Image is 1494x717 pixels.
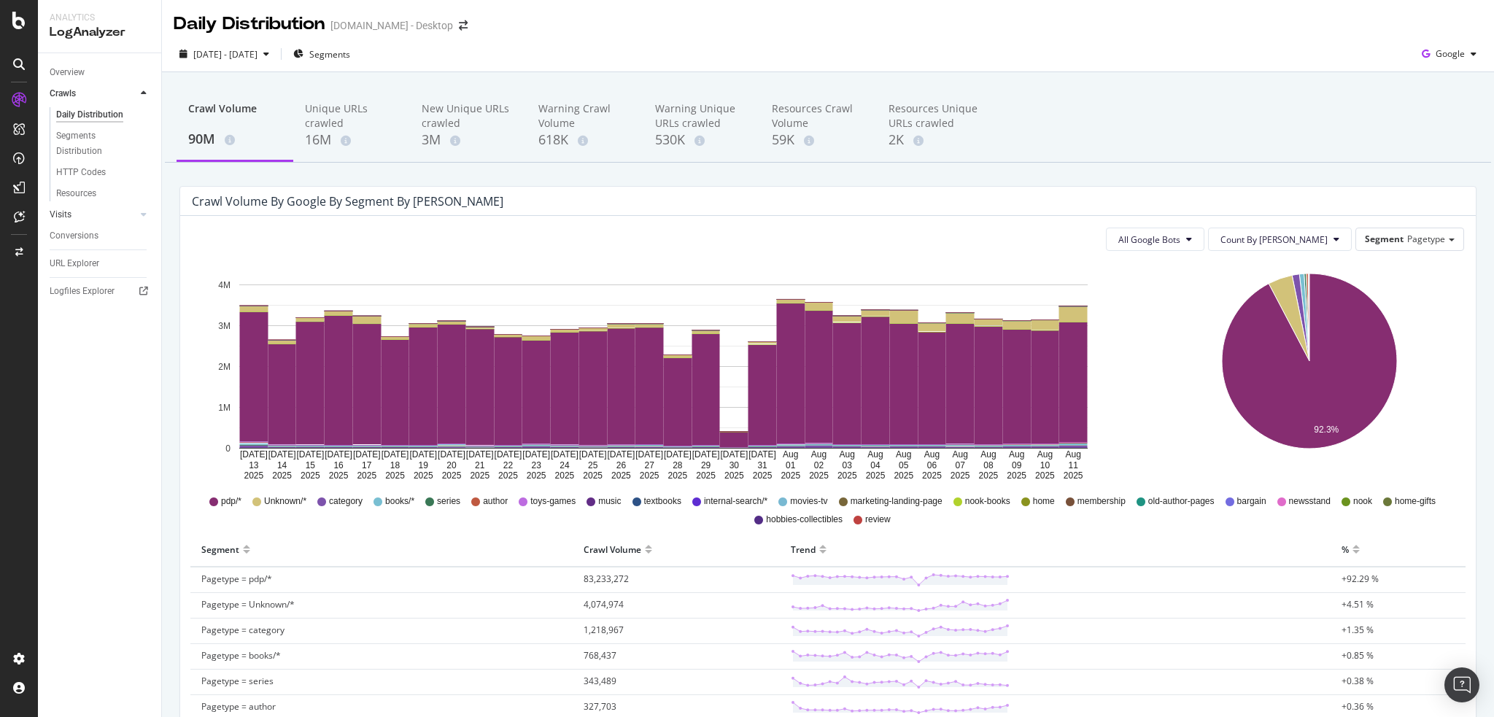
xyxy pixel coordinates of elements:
div: Crawls [50,86,76,101]
div: Visits [50,207,71,222]
text: 2025 [470,470,489,481]
text: 2025 [244,470,264,481]
span: Segment [1365,233,1404,245]
text: [DATE] [325,450,352,460]
div: 530K [655,131,748,150]
text: [DATE] [608,450,635,460]
a: HTTP Codes [56,165,151,180]
text: Aug [783,450,798,460]
div: Resources Unique URLs crawled [889,101,982,131]
span: Pagetype = books/* [201,649,281,662]
span: textbooks [644,495,681,508]
text: 04 [870,460,880,470]
text: 27 [644,460,654,470]
div: Warning Unique URLs crawled [655,101,748,131]
div: Resources Crawl Volume [772,101,865,131]
text: [DATE] [268,450,296,460]
div: [DOMAIN_NAME] - Desktop [330,18,453,33]
text: 15 [306,460,316,470]
span: Unknown/* [264,495,306,508]
div: Conversions [50,228,98,244]
text: [DATE] [382,450,409,460]
text: 2025 [1007,470,1026,481]
button: Google [1416,42,1482,66]
div: New Unique URLs crawled [422,101,515,131]
span: Segments [309,48,350,61]
button: [DATE] - [DATE] [174,42,275,66]
span: Pagetype = series [201,675,274,687]
span: internal-search/* [704,495,767,508]
text: [DATE] [635,450,663,460]
div: 90M [188,130,282,149]
text: 25 [588,460,598,470]
div: A chart. [1157,263,1461,481]
text: 06 [927,460,937,470]
text: 28 [673,460,683,470]
div: A chart. [192,263,1134,481]
text: Aug [896,450,911,460]
span: series [437,495,460,508]
text: 2025 [1064,470,1083,481]
div: Unique URLs crawled [305,101,398,131]
text: Aug [980,450,996,460]
a: Crawls [50,86,136,101]
div: Segment [201,538,239,561]
text: 11 [1068,460,1078,470]
a: Visits [50,207,136,222]
text: Aug [1037,450,1053,460]
span: hobbies-collectibles [766,513,843,526]
text: 01 [786,460,796,470]
text: [DATE] [495,450,522,460]
div: 16M [305,131,398,150]
text: 31 [757,460,767,470]
span: review [865,513,891,526]
text: [DATE] [296,450,324,460]
text: 2025 [611,470,631,481]
div: Daily Distribution [56,107,123,123]
text: 2025 [922,470,942,481]
div: HTTP Codes [56,165,106,180]
span: 327,703 [584,700,616,713]
span: +0.36 % [1342,700,1374,713]
text: Aug [953,450,968,460]
span: nook-books [965,495,1010,508]
text: 2025 [272,470,292,481]
text: 2025 [753,470,773,481]
div: Crawl Volume [188,101,282,129]
text: [DATE] [353,450,381,460]
text: 17 [362,460,372,470]
text: 29 [701,460,711,470]
div: LogAnalyzer [50,24,150,41]
span: +4.51 % [1342,598,1374,611]
span: [DATE] - [DATE] [193,48,258,61]
span: Count By Day [1220,233,1328,246]
span: All Google Bots [1118,233,1180,246]
a: Logfiles Explorer [50,284,151,299]
div: Trend [791,538,816,561]
span: nook [1353,495,1372,508]
div: arrow-right-arrow-left [459,20,468,31]
a: Resources [56,186,151,201]
div: Warning Crawl Volume [538,101,632,131]
text: Aug [1065,450,1080,460]
a: URL Explorer [50,256,151,271]
text: 2025 [385,470,405,481]
text: 24 [560,460,570,470]
div: Resources [56,186,96,201]
text: [DATE] [692,450,720,460]
span: old-author-pages [1148,495,1215,508]
div: 59K [772,131,865,150]
text: 2025 [583,470,603,481]
text: [DATE] [438,450,465,460]
span: membership [1077,495,1126,508]
text: 08 [983,460,994,470]
text: Aug [811,450,827,460]
button: Segments [287,42,356,66]
text: [DATE] [664,450,692,460]
text: 20 [446,460,457,470]
span: home-gifts [1395,495,1436,508]
text: 2025 [1035,470,1055,481]
text: 2025 [442,470,462,481]
div: % [1342,538,1349,561]
span: +92.29 % [1342,573,1379,585]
